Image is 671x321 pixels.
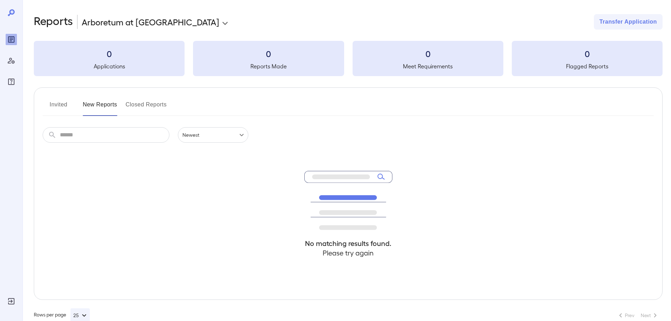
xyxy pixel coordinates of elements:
[83,99,117,116] button: New Reports
[512,48,663,59] h3: 0
[34,41,663,76] summary: 0Applications0Reports Made0Meet Requirements0Flagged Reports
[126,99,167,116] button: Closed Reports
[512,62,663,70] h5: Flagged Reports
[304,248,392,258] h4: Please try again
[6,34,17,45] div: Reports
[193,62,344,70] h5: Reports Made
[178,127,248,143] div: Newest
[193,48,344,59] h3: 0
[613,310,663,321] nav: pagination navigation
[34,14,73,30] h2: Reports
[353,48,503,59] h3: 0
[34,62,185,70] h5: Applications
[34,48,185,59] h3: 0
[6,76,17,87] div: FAQ
[82,16,219,27] p: Arboretum at [GEOGRAPHIC_DATA]
[353,62,503,70] h5: Meet Requirements
[43,99,74,116] button: Invited
[594,14,663,30] button: Transfer Application
[6,296,17,307] div: Log Out
[6,55,17,66] div: Manage Users
[304,239,392,248] h4: No matching results found.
